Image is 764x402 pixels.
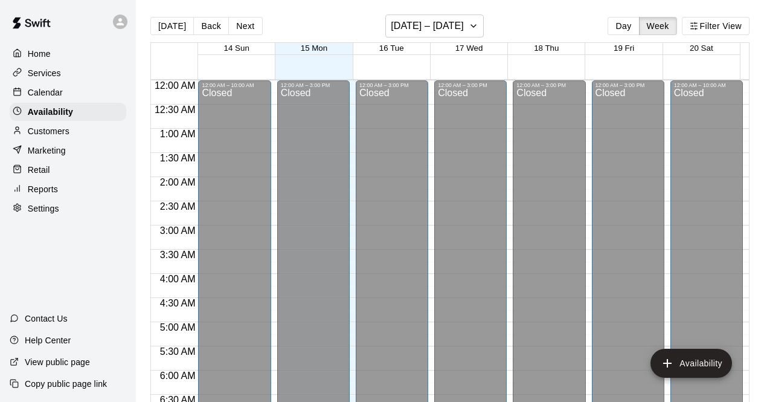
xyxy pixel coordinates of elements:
[28,106,73,118] p: Availability
[150,17,194,35] button: [DATE]
[28,67,61,79] p: Services
[455,44,483,53] button: 17 Wed
[157,250,199,260] span: 3:30 AM
[690,44,713,53] button: 20 Sat
[28,48,51,60] p: Home
[10,83,126,102] a: Calendar
[152,80,199,91] span: 12:00 AM
[301,44,327,53] button: 15 Mon
[25,313,68,325] p: Contact Us
[516,82,582,88] div: 12:00 AM – 3:00 PM
[202,82,267,88] div: 12:00 AM – 10:00 AM
[614,44,634,53] button: 19 Fri
[281,82,346,88] div: 12:00 AM – 3:00 PM
[534,44,559,53] button: 18 Thu
[28,125,69,137] p: Customers
[152,105,199,115] span: 12:30 AM
[157,322,199,332] span: 5:00 AM
[438,82,503,88] div: 12:00 AM – 3:00 PM
[157,201,199,212] span: 2:30 AM
[10,122,126,140] a: Customers
[157,274,199,284] span: 4:00 AM
[391,18,464,34] h6: [DATE] – [DATE]
[157,153,199,163] span: 1:30 AM
[650,349,732,378] button: add
[157,129,199,139] span: 1:00 AM
[25,356,90,368] p: View public page
[157,225,199,236] span: 3:00 AM
[10,141,126,160] a: Marketing
[28,86,63,99] p: Calendar
[639,17,677,35] button: Week
[157,371,199,381] span: 6:00 AM
[28,183,58,195] p: Reports
[193,17,229,35] button: Back
[157,177,199,187] span: 2:00 AM
[157,346,199,357] span: 5:30 AM
[10,64,126,82] a: Services
[379,44,404,53] button: 16 Tue
[157,298,199,308] span: 4:30 AM
[10,199,126,218] a: Settings
[10,45,126,63] a: Home
[25,378,107,390] p: Copy public page link
[10,161,126,179] a: Retail
[682,17,750,35] button: Filter View
[228,17,262,35] button: Next
[359,82,425,88] div: 12:00 AM – 3:00 PM
[674,82,739,88] div: 12:00 AM – 10:00 AM
[28,203,59,215] p: Settings
[385,15,484,37] button: [DATE] – [DATE]
[224,44,249,53] button: 14 Sun
[10,180,126,198] a: Reports
[595,82,661,88] div: 12:00 AM – 3:00 PM
[608,17,639,35] button: Day
[28,144,66,157] p: Marketing
[28,164,50,176] p: Retail
[25,334,71,346] p: Help Center
[10,103,126,121] a: Availability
